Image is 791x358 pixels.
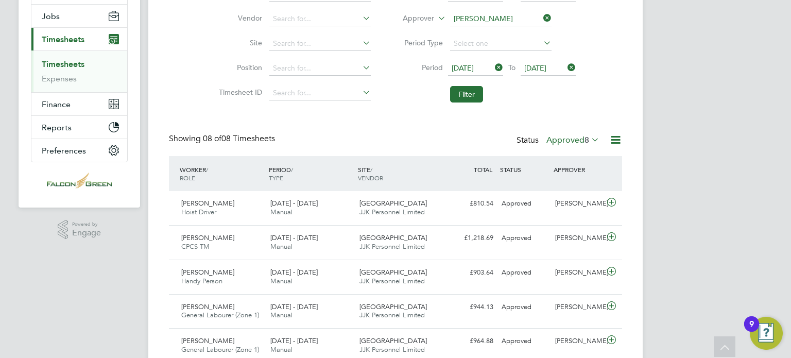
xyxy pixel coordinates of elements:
[359,311,425,319] span: JJK Personnel Limited
[358,174,383,182] span: VENDOR
[359,233,427,242] span: [GEOGRAPHIC_DATA]
[505,61,519,74] span: To
[291,165,293,174] span: /
[517,133,601,148] div: Status
[497,264,551,281] div: Approved
[177,160,266,187] div: WORKER
[181,199,234,208] span: [PERSON_NAME]
[551,160,605,179] div: APPROVER
[270,277,293,285] span: Manual
[42,146,86,156] span: Preferences
[269,174,283,182] span: TYPE
[216,63,262,72] label: Position
[181,233,234,242] span: [PERSON_NAME]
[497,299,551,316] div: Approved
[497,195,551,212] div: Approved
[270,311,293,319] span: Manual
[270,336,318,345] span: [DATE] - [DATE]
[397,63,443,72] label: Period
[524,63,546,73] span: [DATE]
[180,174,195,182] span: ROLE
[551,264,605,281] div: [PERSON_NAME]
[388,13,434,24] label: Approver
[42,11,60,21] span: Jobs
[269,86,371,100] input: Search for...
[216,88,262,97] label: Timesheet ID
[31,139,127,162] button: Preferences
[497,333,551,350] div: Approved
[42,59,84,69] a: Timesheets
[181,336,234,345] span: [PERSON_NAME]
[584,135,589,145] span: 8
[203,133,275,144] span: 08 Timesheets
[551,333,605,350] div: [PERSON_NAME]
[47,173,112,189] img: falcongreen-logo-retina.png
[750,317,783,350] button: Open Resource Center, 9 new notifications
[444,299,497,316] div: £944.13
[359,277,425,285] span: JJK Personnel Limited
[497,230,551,247] div: Approved
[266,160,355,187] div: PERIOD
[359,199,427,208] span: [GEOGRAPHIC_DATA]
[181,277,222,285] span: Handy Person
[169,133,277,144] div: Showing
[31,173,128,189] a: Go to home page
[42,123,72,132] span: Reports
[270,268,318,277] span: [DATE] - [DATE]
[546,135,599,145] label: Approved
[270,208,293,216] span: Manual
[72,229,101,237] span: Engage
[270,302,318,311] span: [DATE] - [DATE]
[359,208,425,216] span: JJK Personnel Limited
[181,268,234,277] span: [PERSON_NAME]
[216,13,262,23] label: Vendor
[31,28,127,50] button: Timesheets
[42,35,84,44] span: Timesheets
[72,220,101,229] span: Powered by
[216,38,262,47] label: Site
[749,324,754,337] div: 9
[359,336,427,345] span: [GEOGRAPHIC_DATA]
[181,242,210,251] span: CPCS TM
[270,242,293,251] span: Manual
[452,63,474,73] span: [DATE]
[474,165,492,174] span: TOTAL
[181,208,216,216] span: Hoist Driver
[359,242,425,251] span: JJK Personnel Limited
[269,37,371,51] input: Search for...
[450,37,552,51] input: Select one
[270,345,293,354] span: Manual
[270,199,318,208] span: [DATE] - [DATE]
[269,12,371,26] input: Search for...
[31,93,127,115] button: Finance
[450,86,483,103] button: Filter
[370,165,372,174] span: /
[31,5,127,27] button: Jobs
[42,74,77,83] a: Expenses
[450,12,552,26] input: Search for...
[31,50,127,92] div: Timesheets
[181,345,259,354] span: General Labourer (Zone 1)
[359,268,427,277] span: [GEOGRAPHIC_DATA]
[497,160,551,179] div: STATUS
[181,302,234,311] span: [PERSON_NAME]
[359,302,427,311] span: [GEOGRAPHIC_DATA]
[58,220,101,240] a: Powered byEngage
[551,230,605,247] div: [PERSON_NAME]
[551,299,605,316] div: [PERSON_NAME]
[444,230,497,247] div: £1,218.69
[42,99,71,109] span: Finance
[270,233,318,242] span: [DATE] - [DATE]
[181,311,259,319] span: General Labourer (Zone 1)
[551,195,605,212] div: [PERSON_NAME]
[444,333,497,350] div: £964.88
[269,61,371,76] input: Search for...
[444,195,497,212] div: £810.54
[397,38,443,47] label: Period Type
[31,116,127,139] button: Reports
[359,345,425,354] span: JJK Personnel Limited
[444,264,497,281] div: £903.64
[206,165,208,174] span: /
[203,133,221,144] span: 08 of
[355,160,444,187] div: SITE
